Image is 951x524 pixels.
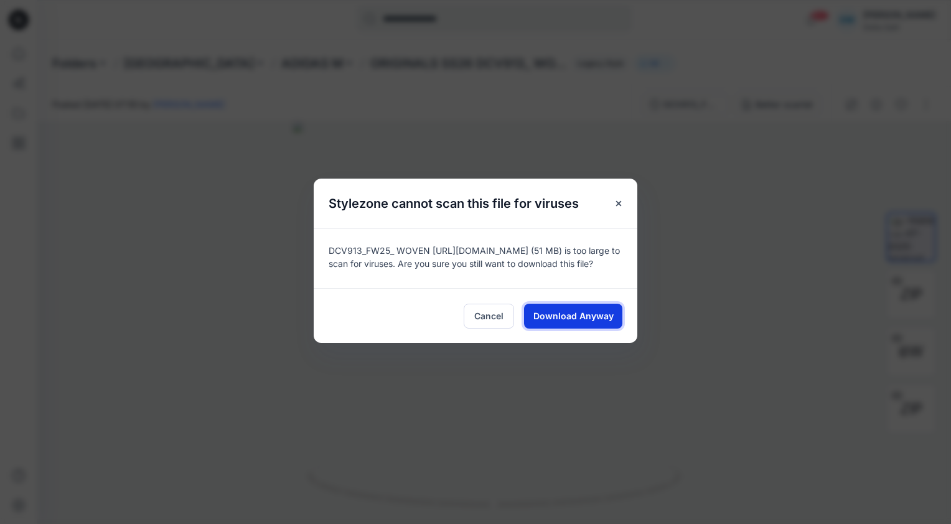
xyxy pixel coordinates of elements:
[314,228,637,288] div: DCV913_FW25_ WOVEN [URL][DOMAIN_NAME] (51 MB) is too large to scan for viruses. Are you sure you ...
[474,309,504,322] span: Cancel
[607,192,630,215] button: Close
[314,179,594,228] h5: Stylezone cannot scan this file for viruses
[533,309,614,322] span: Download Anyway
[524,304,622,329] button: Download Anyway
[464,304,514,329] button: Cancel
